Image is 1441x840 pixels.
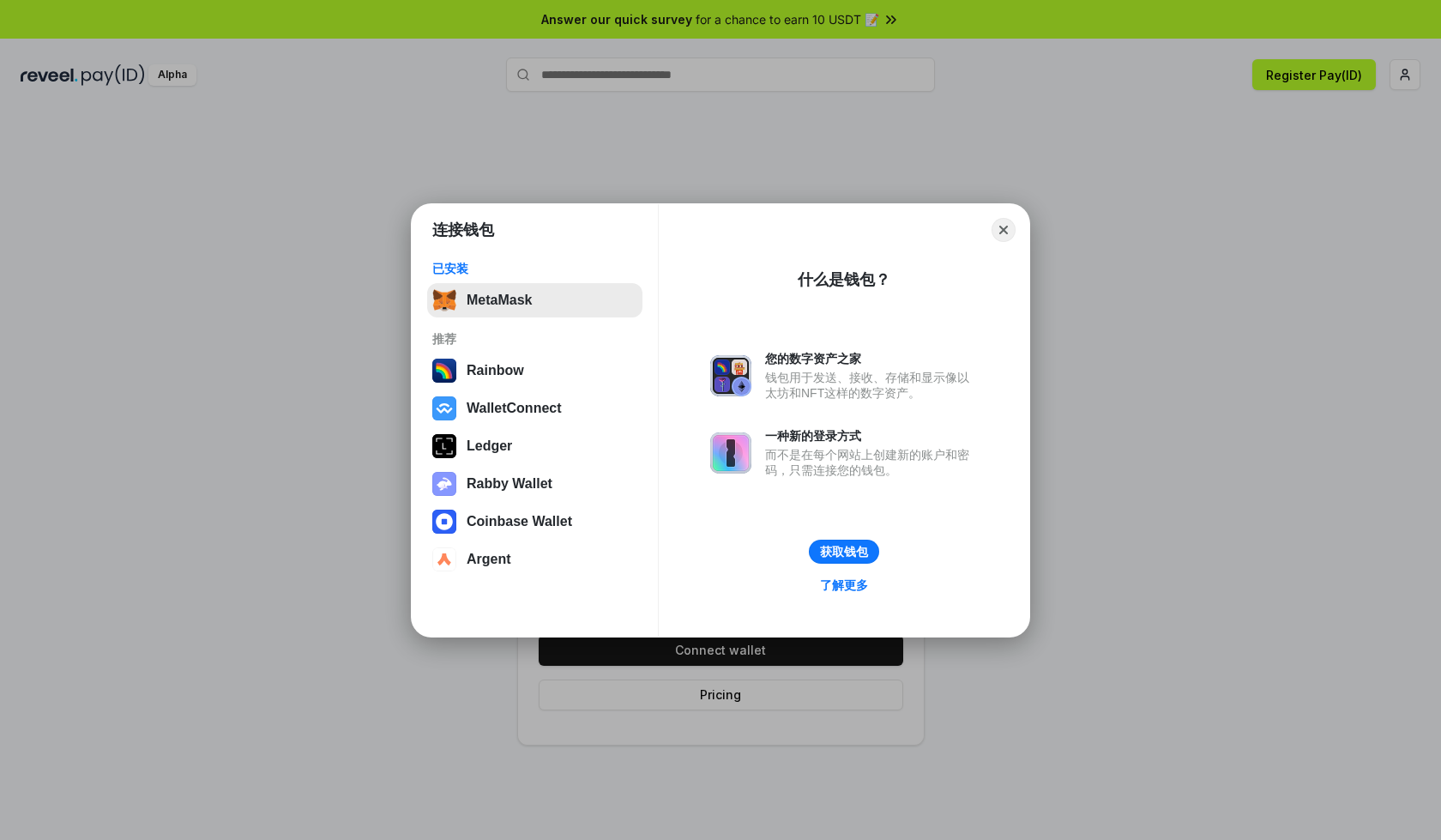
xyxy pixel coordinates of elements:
[765,428,978,444] div: 一种新的登录方式
[432,434,456,458] img: svg+xml,%3Csvg%20xmlns%3D%22http%3A%2F%2Fwww.w3.org%2F2000%2Fsvg%22%20width%3D%2228%22%20height%3...
[432,359,456,383] img: svg+xml,%3Csvg%20width%3D%22120%22%20height%3D%22120%22%20viewBox%3D%220%200%20120%20120%22%20fil...
[820,544,868,559] div: 获取钱包
[710,432,751,474] img: svg+xml,%3Csvg%20xmlns%3D%22http%3A%2F%2Fwww.w3.org%2F2000%2Fsvg%22%20fill%3D%22none%22%20viewBox...
[467,363,524,378] div: Rainbow
[467,552,511,567] div: Argent
[710,355,751,396] img: svg+xml,%3Csvg%20xmlns%3D%22http%3A%2F%2Fwww.w3.org%2F2000%2Fsvg%22%20fill%3D%22none%22%20viewBox...
[432,220,494,240] h1: 连接钱包
[432,396,456,420] img: svg+xml,%3Csvg%20width%3D%2228%22%20height%3D%2228%22%20viewBox%3D%220%200%2028%2028%22%20fill%3D...
[432,331,637,347] div: 推荐
[467,438,512,454] div: Ledger
[427,542,642,577] button: Argent
[427,467,642,501] button: Rabby Wallet
[467,476,552,492] div: Rabby Wallet
[432,472,456,496] img: svg+xml,%3Csvg%20xmlns%3D%22http%3A%2F%2Fwww.w3.org%2F2000%2Fsvg%22%20fill%3D%22none%22%20viewBox...
[432,261,637,276] div: 已安装
[427,429,642,463] button: Ledger
[798,269,890,290] div: 什么是钱包？
[432,288,456,312] img: svg+xml,%3Csvg%20fill%3D%22none%22%20height%3D%2233%22%20viewBox%3D%220%200%2035%2033%22%20width%...
[467,401,562,416] div: WalletConnect
[765,370,978,401] div: 钱包用于发送、接收、存储和显示像以太坊和NFT这样的数字资产。
[467,514,572,529] div: Coinbase Wallet
[809,540,879,564] button: 获取钱包
[427,354,642,388] button: Rainbow
[432,510,456,534] img: svg+xml,%3Csvg%20width%3D%2228%22%20height%3D%2228%22%20viewBox%3D%220%200%2028%2028%22%20fill%3D...
[427,283,642,317] button: MetaMask
[820,577,868,593] div: 了解更多
[765,351,978,366] div: 您的数字资产之家
[427,505,642,539] button: Coinbase Wallet
[810,574,878,596] a: 了解更多
[427,391,642,426] button: WalletConnect
[432,547,456,571] img: svg+xml,%3Csvg%20width%3D%2228%22%20height%3D%2228%22%20viewBox%3D%220%200%2028%2028%22%20fill%3D...
[992,218,1016,242] button: Close
[765,447,978,478] div: 而不是在每个网站上创建新的账户和密码，只需连接您的钱包。
[467,293,532,308] div: MetaMask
